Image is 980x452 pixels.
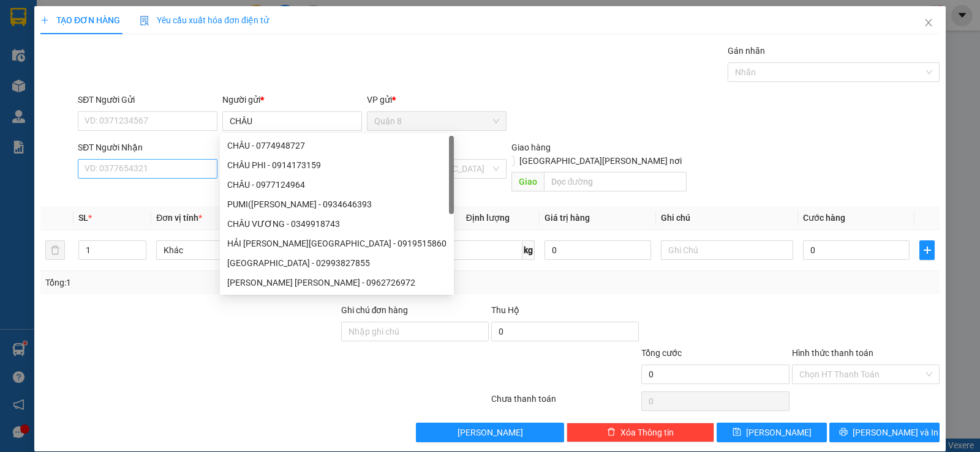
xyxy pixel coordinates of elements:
[156,213,202,223] span: Đơn vị tính
[661,240,793,260] input: Ghi Chú
[416,423,563,442] button: [PERSON_NAME]
[227,158,447,172] div: CHÂU PHI - 0914173159
[341,322,489,341] input: Ghi chú đơn hàng
[656,206,798,230] th: Ghi chú
[45,276,379,289] div: Tổng: 1
[514,154,687,168] span: [GEOGRAPHIC_DATA][PERSON_NAME] nơi
[227,237,447,250] div: HẢI [PERSON_NAME][GEOGRAPHIC_DATA] - 0919515860
[40,16,49,24] span: plus
[545,213,590,223] span: Giá trị hàng
[220,214,454,234] div: CHÂU VƯƠNG - 0349918743
[164,241,281,259] span: Khác
[45,240,65,260] button: delete
[545,240,651,260] input: 0
[491,305,519,315] span: Thu Hộ
[220,273,454,292] div: KIM KHẢI VINH CHÂU - 0962726972
[511,143,551,152] span: Giao hàng
[544,172,687,191] input: Dọc đường
[220,136,454,155] div: CHÂU - 0774948727
[40,15,120,25] span: TẠO ĐƠN HÀNG
[911,6,946,40] button: Close
[924,18,933,28] span: close
[78,93,217,106] div: SĐT Người Gửi
[733,428,741,437] span: save
[839,428,848,437] span: printer
[607,428,616,437] span: delete
[511,172,544,191] span: Giao
[140,15,269,25] span: Yêu cầu xuất hóa đơn điện tử
[227,217,447,231] div: CHÂU VƯƠNG - 0349918743
[78,141,217,154] div: SĐT Người Nhận
[140,16,149,26] img: icon
[466,213,510,223] span: Định lượng
[620,426,674,439] span: Xóa Thông tin
[341,305,409,315] label: Ghi chú đơn hàng
[522,240,535,260] span: kg
[367,93,507,106] div: VP gửi
[78,213,88,223] span: SL
[227,276,447,289] div: [PERSON_NAME] [PERSON_NAME] - 0962726972
[220,234,454,253] div: HẢI NGOAN VĨNH CHÂU - 0919515860
[829,423,940,442] button: printer[PERSON_NAME] và In
[227,139,447,152] div: CHÂU - 0774948727
[567,423,714,442] button: deleteXóa Thông tin
[717,423,827,442] button: save[PERSON_NAME]
[458,426,523,439] span: [PERSON_NAME]
[374,112,499,130] span: Quận 8
[920,245,934,255] span: plus
[490,392,640,413] div: Chưa thanh toán
[227,198,447,211] div: PUMI([PERSON_NAME] - 0934646393
[746,426,812,439] span: [PERSON_NAME]
[222,93,362,106] div: Người gửi
[220,155,454,175] div: CHÂU PHI - 0914173159
[227,178,447,191] div: CHÂU - 0977124964
[220,253,454,273] div: HỒNG CHÂU - 02993827855
[227,256,447,270] div: [GEOGRAPHIC_DATA] - 02993827855
[919,240,935,260] button: plus
[853,426,938,439] span: [PERSON_NAME] và In
[220,175,454,195] div: CHÂU - 0977124964
[641,348,682,358] span: Tổng cước
[728,46,765,56] label: Gán nhãn
[220,195,454,214] div: PUMI(VĨNH CHÂU - 0934646393
[803,213,845,223] span: Cước hàng
[792,348,873,358] label: Hình thức thanh toán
